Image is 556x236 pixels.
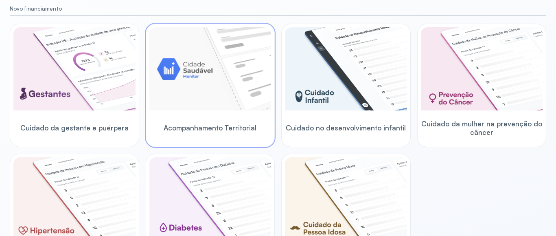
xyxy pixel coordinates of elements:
small: Novo financiamento [10,5,546,12]
span: Cuidado da mulher na prevenção do câncer [421,119,543,137]
span: Acompanhamento Territorial [164,124,256,132]
img: pregnants.png [13,27,136,110]
span: Cuidado no desenvolvimento infantil [286,124,406,132]
img: child-development.png [285,27,407,110]
span: Cuidado da gestante e puérpera [20,124,129,132]
img: placeholder-module-ilustration.png [149,27,271,110]
img: woman-cancer-prevention-care.png [421,27,543,110]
